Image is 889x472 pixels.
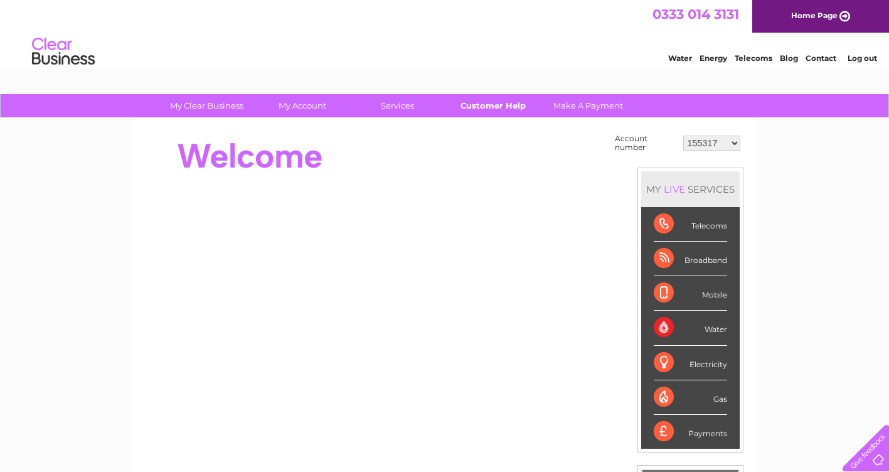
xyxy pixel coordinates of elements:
[536,94,640,117] a: Make A Payment
[654,415,727,449] div: Payments
[654,380,727,415] div: Gas
[700,53,727,63] a: Energy
[661,183,688,195] div: LIVE
[612,131,680,155] td: Account number
[654,346,727,380] div: Electricity
[654,242,727,276] div: Broadband
[654,311,727,345] div: Water
[806,53,836,63] a: Contact
[155,94,258,117] a: My Clear Business
[735,53,772,63] a: Telecoms
[652,6,739,22] a: 0333 014 3131
[149,7,742,61] div: Clear Business is a trading name of Verastar Limited (registered in [GEOGRAPHIC_DATA] No. 3667643...
[654,207,727,242] div: Telecoms
[780,53,798,63] a: Blog
[346,94,449,117] a: Services
[641,171,740,207] div: MY SERVICES
[668,53,692,63] a: Water
[441,94,545,117] a: Customer Help
[654,276,727,311] div: Mobile
[250,94,354,117] a: My Account
[31,33,95,71] img: logo.png
[848,53,877,63] a: Log out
